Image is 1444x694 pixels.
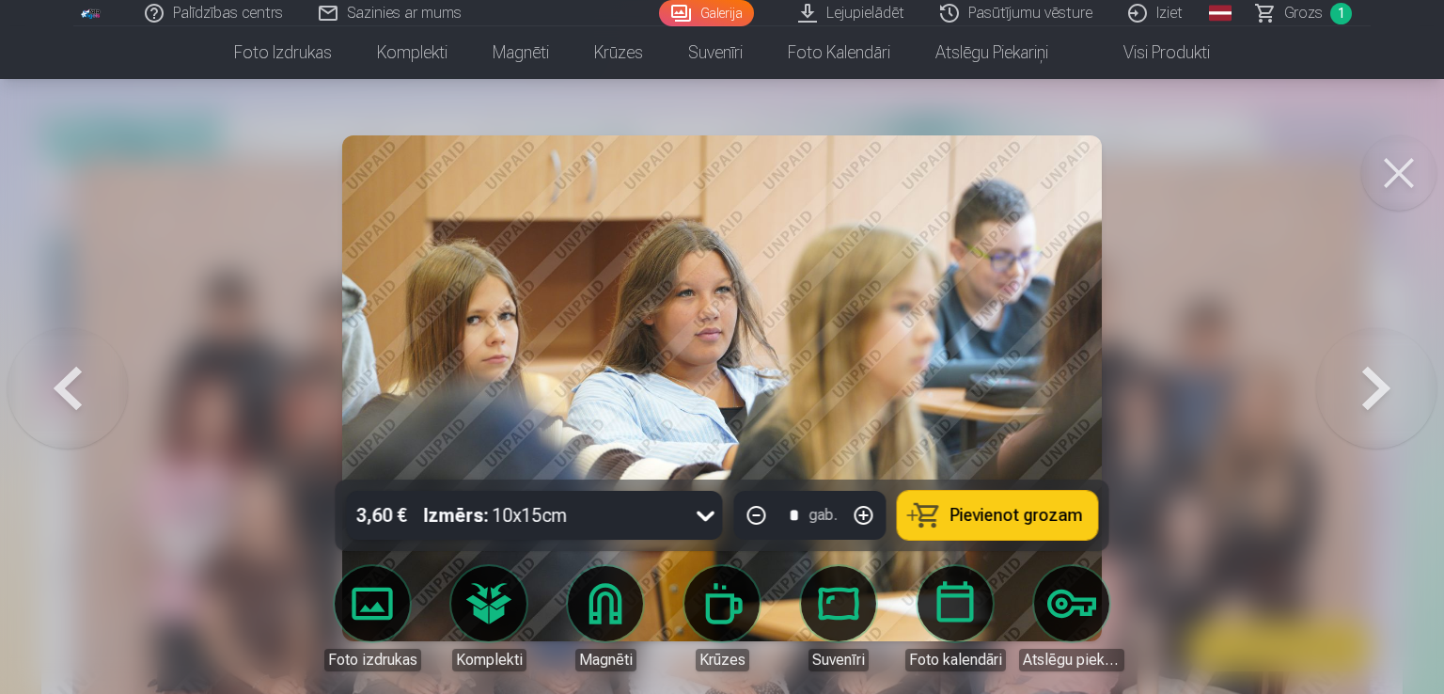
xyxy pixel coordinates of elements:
div: Foto izdrukas [324,649,421,671]
img: /fa1 [81,8,102,19]
a: Foto izdrukas [320,566,425,671]
div: Komplekti [452,649,526,671]
a: Komplekti [354,26,470,79]
span: Pievienot grozam [950,507,1083,524]
a: Foto izdrukas [212,26,354,79]
a: Suvenīri [786,566,891,671]
div: Atslēgu piekariņi [1019,649,1124,671]
span: 1 [1330,3,1352,24]
a: Visi produkti [1071,26,1232,79]
a: Foto kalendāri [765,26,913,79]
div: 10x15cm [424,491,568,540]
button: Pievienot grozam [898,491,1098,540]
div: 3,60 € [347,491,416,540]
a: Atslēgu piekariņi [1019,566,1124,671]
a: Magnēti [553,566,658,671]
span: Grozs [1284,2,1323,24]
a: Krūzes [669,566,775,671]
a: Magnēti [470,26,572,79]
a: Atslēgu piekariņi [913,26,1071,79]
div: Suvenīri [808,649,869,671]
div: Krūzes [696,649,749,671]
div: gab. [809,504,838,527]
a: Krūzes [572,26,666,79]
div: Magnēti [575,649,636,671]
a: Komplekti [436,566,541,671]
a: Suvenīri [666,26,765,79]
strong: Izmērs : [424,502,489,528]
a: Foto kalendāri [902,566,1008,671]
div: Foto kalendāri [905,649,1006,671]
